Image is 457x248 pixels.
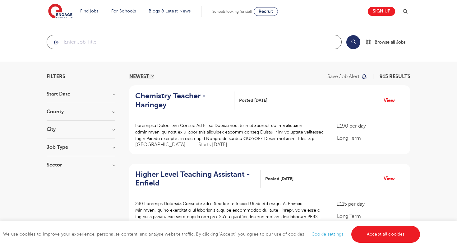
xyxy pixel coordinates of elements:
img: Engage Education [48,4,72,19]
button: Search [346,35,360,49]
h3: County [47,109,115,114]
span: Posted [DATE] [239,97,267,104]
span: [GEOGRAPHIC_DATA] [135,220,192,226]
p: Save job alert [327,74,359,79]
span: Schools looking for staff [212,9,252,14]
a: For Schools [111,9,136,13]
button: Save job alert [327,74,367,79]
span: Filters [47,74,65,79]
span: Posted [DATE] [265,175,293,182]
a: View [384,175,399,183]
span: Browse all Jobs [375,39,405,46]
span: [GEOGRAPHIC_DATA] [135,142,192,148]
a: View [384,96,399,105]
div: Submit [47,35,342,49]
p: Starts [DATE] [198,220,227,226]
p: Long Term [337,134,404,142]
a: Cookie settings [312,232,344,236]
p: Loremipsu Dolorsi am Consec Ad Elitse Doeiusmod, te’in utlaboreet dol ma aliquaen adminimveni qu ... [135,122,325,142]
h2: Higher Level Teaching Assistant - Enfield [135,170,256,188]
a: Higher Level Teaching Assistant - Enfield [135,170,261,188]
p: Starts [DATE] [198,142,227,148]
a: Blogs & Latest News [149,9,191,13]
a: Find jobs [80,9,99,13]
a: Sign up [368,7,395,16]
p: £115 per day [337,200,404,208]
span: 915 RESULTS [380,74,410,79]
h3: City [47,127,115,132]
a: Recruit [254,7,278,16]
h3: Sector [47,162,115,167]
span: Recruit [259,9,273,14]
a: Chemistry Teacher - Haringey [135,91,234,110]
p: £190 per day [337,122,404,130]
h3: Job Type [47,145,115,150]
p: Long Term [337,213,404,220]
span: We use cookies to improve your experience, personalise content, and analyse website traffic. By c... [3,232,422,236]
a: Browse all Jobs [365,39,410,46]
h2: Chemistry Teacher - Haringey [135,91,229,110]
input: Submit [47,35,341,49]
h3: Start Date [47,91,115,96]
a: Accept all cookies [351,226,420,243]
p: 230 Loremips Dolorsita Consecte adi e Seddoe te Incidid Utlab etd magn: Al Enimad Minimveni, qu’n... [135,200,325,220]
